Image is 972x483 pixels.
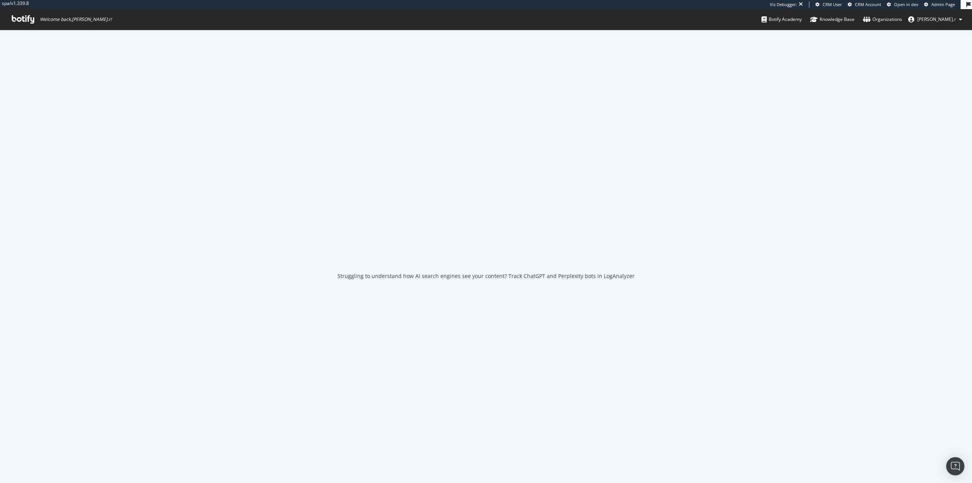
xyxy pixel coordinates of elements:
[40,16,112,22] span: Welcome back, [PERSON_NAME].r !
[848,2,881,8] a: CRM Account
[823,2,842,7] span: CRM User
[761,16,802,23] div: Botify Academy
[863,9,902,30] a: Organizations
[459,233,513,260] div: animation
[917,16,956,22] span: arthur.r
[946,457,964,475] div: Open Intercom Messenger
[761,9,802,30] a: Botify Academy
[770,2,797,8] div: Viz Debugger:
[863,16,902,23] div: Organizations
[855,2,881,7] span: CRM Account
[337,272,635,280] div: Struggling to understand how AI search engines see your content? Track ChatGPT and Perplexity bot...
[810,16,855,23] div: Knowledge Base
[887,2,918,8] a: Open in dev
[924,2,955,8] a: Admin Page
[810,9,855,30] a: Knowledge Base
[815,2,842,8] a: CRM User
[902,13,968,25] button: [PERSON_NAME].r
[894,2,918,7] span: Open in dev
[931,2,955,7] span: Admin Page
